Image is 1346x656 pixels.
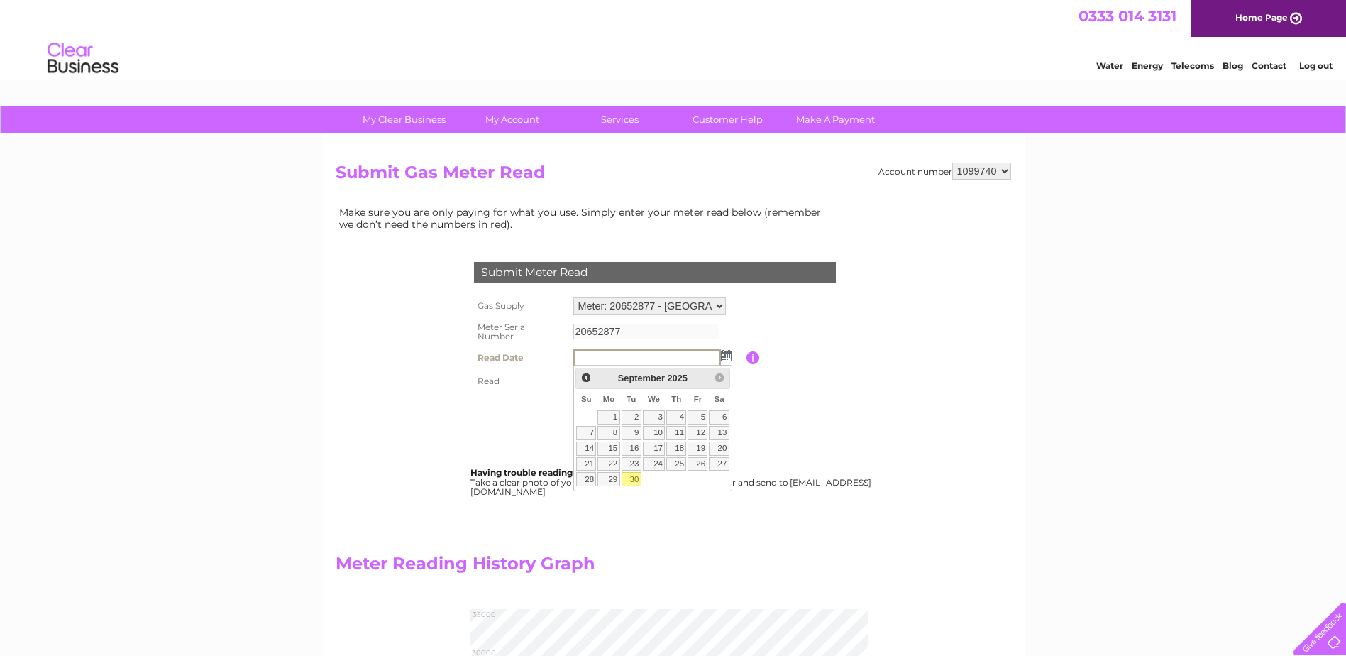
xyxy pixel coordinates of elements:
[336,203,832,233] td: Make sure you are only paying for what you use. Simply enter your meter read below (remember we d...
[666,442,686,456] a: 18
[576,472,596,486] a: 28
[715,395,724,403] span: Saturday
[470,294,570,318] th: Gas Supply
[622,442,641,456] a: 16
[470,318,570,346] th: Meter Serial Number
[878,163,1011,180] div: Account number
[576,426,596,440] a: 7
[1299,60,1333,71] a: Log out
[688,442,707,456] a: 19
[666,410,686,425] a: 4
[576,457,596,471] a: 21
[627,395,636,403] span: Tuesday
[346,106,463,133] a: My Clear Business
[648,395,660,403] span: Wednesday
[709,426,729,440] a: 13
[622,472,641,486] a: 30
[622,457,641,471] a: 23
[1171,60,1214,71] a: Telecoms
[470,346,570,370] th: Read Date
[666,426,686,440] a: 11
[709,410,729,425] a: 6
[643,457,666,471] a: 24
[581,395,592,403] span: Sunday
[453,106,570,133] a: My Account
[597,442,619,456] a: 15
[746,351,760,364] input: Information
[671,395,681,403] span: Thursday
[643,426,666,440] a: 10
[618,373,665,383] span: September
[694,395,702,403] span: Friday
[622,426,641,440] a: 9
[1223,60,1243,71] a: Blog
[597,457,619,471] a: 22
[597,410,619,425] a: 1
[580,372,592,383] span: Prev
[666,457,686,471] a: 25
[1252,60,1286,71] a: Contact
[470,468,873,497] div: Take a clear photo of your readings, tell us which supply it's for and send to [EMAIL_ADDRESS][DO...
[1132,60,1163,71] a: Energy
[643,410,666,425] a: 3
[667,373,687,383] span: 2025
[643,442,666,456] a: 17
[597,472,619,486] a: 29
[47,37,119,80] img: logo.png
[777,106,894,133] a: Make A Payment
[688,410,707,425] a: 5
[597,426,619,440] a: 8
[669,106,786,133] a: Customer Help
[709,442,729,456] a: 20
[576,442,596,456] a: 14
[470,370,570,393] th: Read
[578,370,594,386] a: Prev
[561,106,678,133] a: Services
[1079,7,1176,25] a: 0333 014 3131
[622,410,641,425] a: 2
[721,350,732,361] img: ...
[474,262,836,283] div: Submit Meter Read
[336,163,1011,190] h2: Submit Gas Meter Read
[688,426,707,440] a: 12
[338,8,1009,69] div: Clear Business is a trading name of Verastar Limited (registered in [GEOGRAPHIC_DATA] No. 3667643...
[709,457,729,471] a: 27
[336,554,832,581] h2: Meter Reading History Graph
[470,467,629,478] b: Having trouble reading your meter?
[688,457,707,471] a: 26
[570,393,746,420] td: Are you sure the read you have entered is correct?
[603,395,615,403] span: Monday
[1096,60,1123,71] a: Water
